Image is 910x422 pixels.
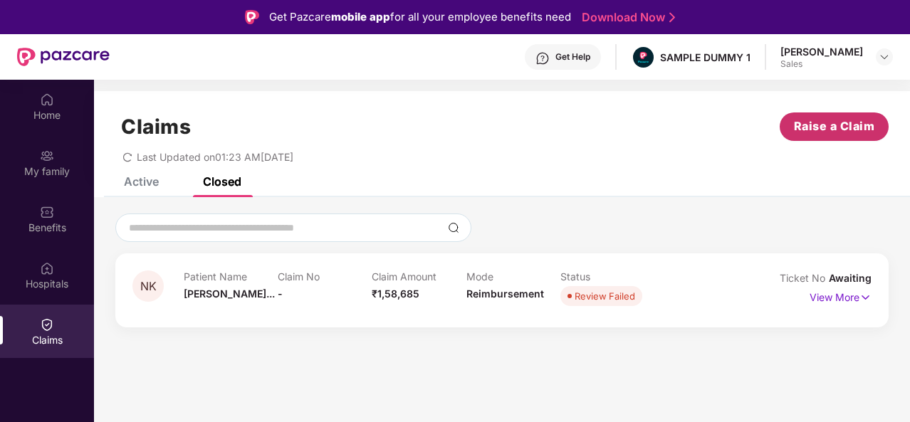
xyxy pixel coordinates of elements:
[40,261,54,275] img: svg+xml;base64,PHN2ZyBpZD0iSG9zcGl0YWxzIiB4bWxucz0iaHR0cDovL3d3dy53My5vcmcvMjAwMC9zdmciIHdpZHRoPS...
[40,93,54,107] img: svg+xml;base64,PHN2ZyBpZD0iSG9tZSIgeG1sbnM9Imh0dHA6Ly93d3cudzMub3JnLzIwMDAvc3ZnIiB3aWR0aD0iMjAiIG...
[575,289,635,303] div: Review Failed
[669,10,675,25] img: Stroke
[555,51,590,63] div: Get Help
[137,151,293,163] span: Last Updated on 01:23 AM[DATE]
[122,151,132,163] span: redo
[582,10,671,25] a: Download Now
[448,222,459,233] img: svg+xml;base64,PHN2ZyBpZD0iU2VhcmNoLTMyeDMyIiB4bWxucz0iaHR0cDovL3d3dy53My5vcmcvMjAwMC9zdmciIHdpZH...
[794,117,875,135] span: Raise a Claim
[780,112,889,141] button: Raise a Claim
[859,290,872,305] img: svg+xml;base64,PHN2ZyB4bWxucz0iaHR0cDovL3d3dy53My5vcmcvMjAwMC9zdmciIHdpZHRoPSIxNyIgaGVpZ2h0PSIxNy...
[535,51,550,65] img: svg+xml;base64,PHN2ZyBpZD0iSGVscC0zMngzMiIgeG1sbnM9Imh0dHA6Ly93d3cudzMub3JnLzIwMDAvc3ZnIiB3aWR0aD...
[184,270,278,283] p: Patient Name
[660,51,751,64] div: SAMPLE DUMMY 1
[40,205,54,219] img: svg+xml;base64,PHN2ZyBpZD0iQmVuZWZpdHMiIHhtbG5zPSJodHRwOi8vd3d3LnczLm9yZy8yMDAwL3N2ZyIgd2lkdGg9Ij...
[40,317,54,332] img: svg+xml;base64,PHN2ZyBpZD0iQ2xhaW0iIHhtbG5zPSJodHRwOi8vd3d3LnczLm9yZy8yMDAwL3N2ZyIgd2lkdGg9IjIwIi...
[203,174,241,189] div: Closed
[780,272,829,284] span: Ticket No
[40,149,54,163] img: svg+xml;base64,PHN2ZyB3aWR0aD0iMjAiIGhlaWdodD0iMjAiIHZpZXdCb3g9IjAgMCAyMCAyMCIgZmlsbD0ibm9uZSIgeG...
[121,115,191,139] h1: Claims
[560,270,654,283] p: Status
[810,286,872,305] p: View More
[17,48,110,66] img: New Pazcare Logo
[184,288,275,300] span: [PERSON_NAME]...
[140,280,157,292] span: NK
[780,58,863,70] div: Sales
[372,288,419,300] span: ₹1,58,685
[278,270,372,283] p: Claim No
[278,288,283,300] span: -
[124,174,159,189] div: Active
[372,270,466,283] p: Claim Amount
[780,45,863,58] div: [PERSON_NAME]
[466,288,544,300] span: Reimbursement
[269,9,571,26] div: Get Pazcare for all your employee benefits need
[633,47,654,68] img: Pazcare_Alternative_logo-01-01.png
[245,10,259,24] img: Logo
[466,270,560,283] p: Mode
[829,272,872,284] span: Awaiting
[879,51,890,63] img: svg+xml;base64,PHN2ZyBpZD0iRHJvcGRvd24tMzJ4MzIiIHhtbG5zPSJodHRwOi8vd3d3LnczLm9yZy8yMDAwL3N2ZyIgd2...
[331,10,390,23] strong: mobile app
